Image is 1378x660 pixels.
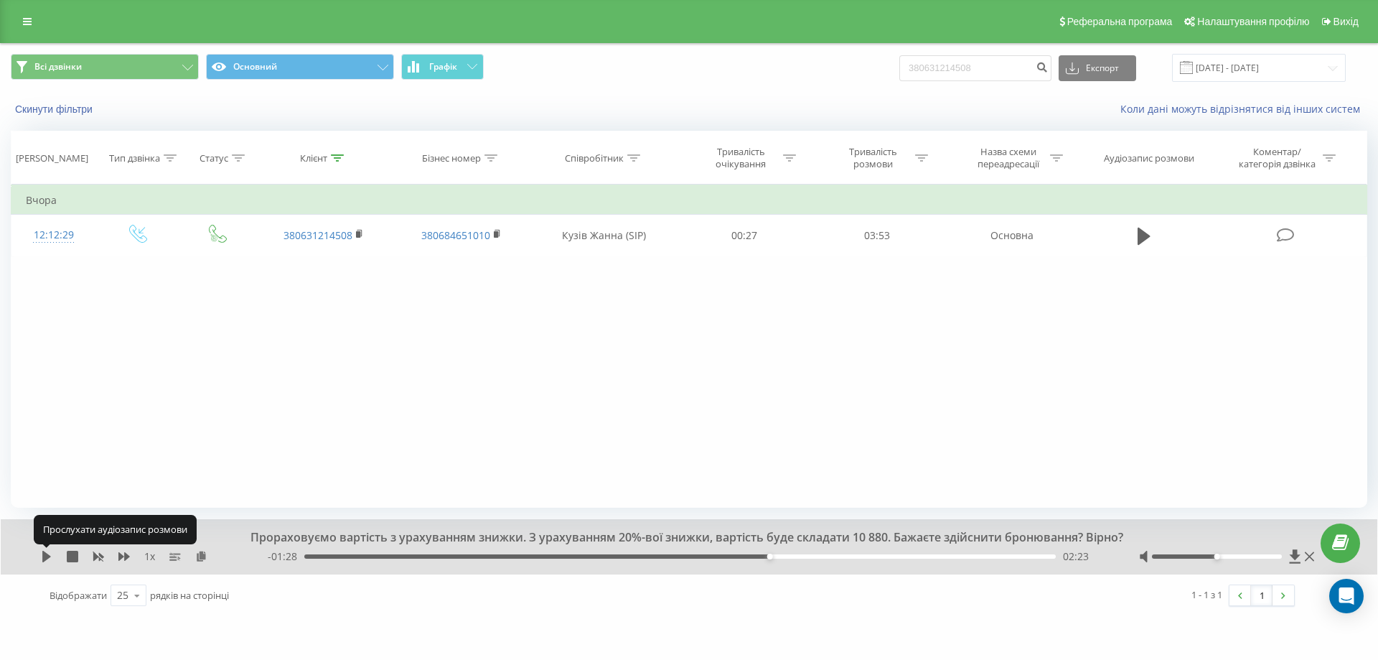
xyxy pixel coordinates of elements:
span: 1 x [144,549,155,564]
span: 02:23 [1063,549,1089,564]
a: 380684651010 [421,228,490,242]
td: Вчора [11,186,1367,215]
span: Графік [429,62,457,72]
td: 00:27 [678,215,810,256]
button: Всі дзвінки [11,54,199,80]
a: 380631214508 [283,228,352,242]
button: Основний [206,54,394,80]
td: 03:53 [810,215,942,256]
div: 12:12:29 [26,221,82,249]
div: [PERSON_NAME] [16,152,88,164]
div: Прораховуємо вартість з урахуванням знижки. З урахуванням 20%-вої знижки, вартість буде складати ... [169,530,1190,546]
div: Тривалість розмови [835,146,911,170]
span: Всі дзвінки [34,61,82,73]
div: Клієнт [300,152,327,164]
div: Accessibility label [767,554,773,559]
a: Коли дані можуть відрізнятися вiд інших систем [1120,102,1367,116]
a: 1 [1251,585,1272,605]
div: Тип дзвінка [109,152,160,164]
div: Назва схеми переадресації [970,146,1046,170]
div: Статус [200,152,228,164]
div: Тривалість очікування [703,146,779,170]
span: рядків на сторінці [150,589,229,602]
div: Accessibility label [1214,554,1219,559]
div: Open Intercom Messenger [1329,579,1364,613]
span: Реферальна програма [1067,16,1173,27]
div: Аудіозапис розмови [1104,152,1194,164]
td: Основна [943,215,1081,256]
span: Вихід [1334,16,1359,27]
div: Співробітник [565,152,624,164]
div: 25 [117,588,128,603]
div: Бізнес номер [422,152,481,164]
span: Відображати [50,589,107,602]
button: Скинути фільтри [11,103,100,116]
div: 1 - 1 з 1 [1191,587,1222,602]
button: Графік [401,54,484,80]
td: Кузів Жанна (SIP) [530,215,678,256]
span: Налаштування профілю [1197,16,1309,27]
input: Пошук за номером [899,55,1051,81]
div: Прослухати аудіозапис розмови [34,515,197,544]
div: Коментар/категорія дзвінка [1235,146,1319,170]
span: - 01:28 [268,549,304,564]
button: Експорт [1059,55,1136,81]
